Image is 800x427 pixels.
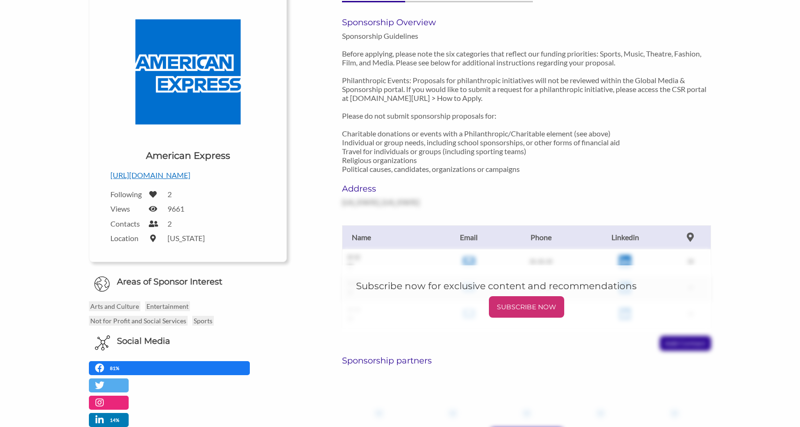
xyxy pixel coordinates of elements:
[146,149,230,162] h1: American Express
[94,276,110,292] img: Globe Icon
[502,225,580,249] th: Phone
[89,316,188,326] p: Not for Profit and Social Services
[580,225,670,249] th: Linkedin
[342,184,456,194] h6: Address
[110,364,122,373] p: 81%
[110,190,143,199] label: Following
[110,169,265,181] p: [URL][DOMAIN_NAME]
[118,2,258,142] img: American Express Logo
[110,416,122,425] p: 14%
[117,335,170,347] h6: Social Media
[95,335,110,350] img: Social Media Icon
[110,234,143,242] label: Location
[167,234,205,242] label: [US_STATE]
[167,204,184,213] label: 9661
[342,31,711,173] p: Sponsorship Guidelines Before applying, please note the six categories that reflect our funding p...
[167,190,172,199] label: 2
[145,301,190,311] p: Entertainment
[342,17,711,28] h6: Sponsorship Overview
[436,225,502,249] th: Email
[82,276,294,288] h6: Areas of Sponsor Interest
[89,301,140,311] p: Arts and Culture
[167,219,172,228] label: 2
[493,300,560,314] p: SUBSCRIBE NOW
[110,219,143,228] label: Contacts
[110,204,143,213] label: Views
[192,316,214,326] p: Sports
[356,279,697,292] h5: Subscribe now for exclusive content and recommendations
[356,296,697,318] a: SUBSCRIBE NOW
[342,225,436,249] th: Name
[342,356,711,366] h6: Sponsorship partners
